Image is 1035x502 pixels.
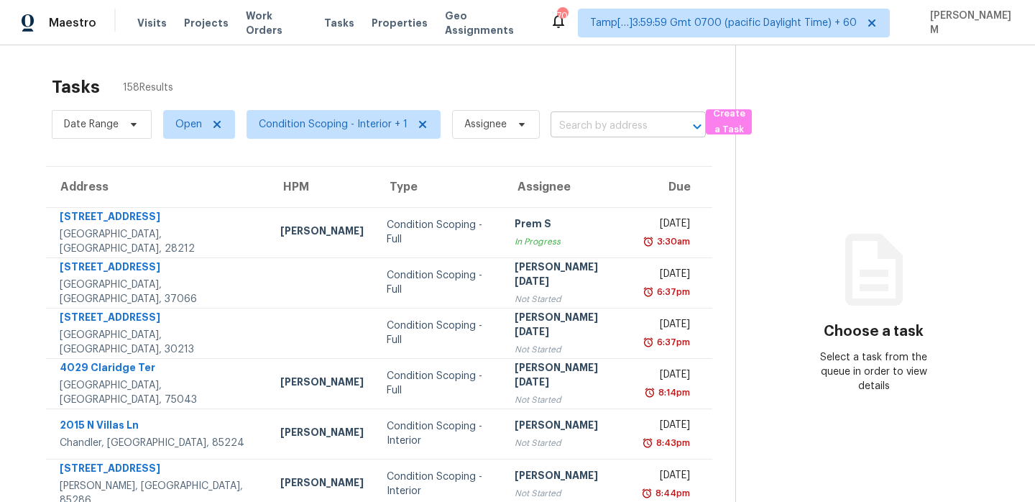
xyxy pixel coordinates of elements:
div: 6:37pm [654,335,690,350]
span: Create a Task [713,106,745,139]
img: Overdue Alarm Icon [641,486,653,501]
div: [PERSON_NAME] [280,224,364,242]
div: 8:14pm [655,385,690,400]
div: [STREET_ADDRESS] [60,260,257,278]
div: [DATE] [645,468,690,486]
div: [PERSON_NAME] [280,425,364,443]
div: Not Started [515,292,622,306]
div: [STREET_ADDRESS] [60,461,257,479]
div: In Progress [515,234,622,249]
div: 8:44pm [653,486,690,501]
div: 8:43pm [653,436,690,450]
div: [STREET_ADDRESS] [60,310,257,328]
span: Tamp[…]3:59:59 Gmt 0700 (pacific Daylight Time) + 60 [590,16,857,30]
th: Assignee [503,167,633,207]
span: Tasks [324,18,354,28]
div: Not Started [515,486,622,501]
div: [PERSON_NAME][DATE] [515,310,622,342]
div: Not Started [515,436,622,450]
div: [DATE] [645,368,690,385]
button: Create a Task [706,109,752,134]
span: Maestro [49,16,96,30]
div: [PERSON_NAME] [280,475,364,493]
div: [PERSON_NAME] [280,375,364,393]
span: Condition Scoping - Interior + 1 [259,117,408,132]
div: Condition Scoping - Full [387,218,492,247]
div: Condition Scoping - Full [387,369,492,398]
div: Chandler, [GEOGRAPHIC_DATA], 85224 [60,436,257,450]
div: Prem S [515,216,622,234]
span: Geo Assignments [445,9,533,37]
div: 6:37pm [654,285,690,299]
div: 3:30am [654,234,690,249]
th: HPM [269,167,375,207]
div: 2015 N Villas Ln [60,418,257,436]
div: [DATE] [645,317,690,335]
img: Overdue Alarm Icon [643,335,654,350]
div: [DATE] [645,418,690,436]
th: Address [46,167,269,207]
h3: Choose a task [824,324,924,339]
span: Assignee [464,117,507,132]
img: Overdue Alarm Icon [642,436,653,450]
div: Condition Scoping - Interior [387,470,492,498]
span: Properties [372,16,428,30]
div: [STREET_ADDRESS] [60,209,257,227]
div: [GEOGRAPHIC_DATA], [GEOGRAPHIC_DATA], 28212 [60,227,257,256]
span: Visits [137,16,167,30]
div: Select a task from the queue in order to view details [805,350,943,393]
div: Not Started [515,342,622,357]
div: [DATE] [645,267,690,285]
div: 4029 Claridge Ter [60,360,257,378]
h2: Tasks [52,80,100,94]
span: 158 Results [123,81,173,95]
div: [PERSON_NAME] [515,418,622,436]
button: Open [687,117,707,137]
div: [PERSON_NAME] [515,468,622,486]
span: Work Orders [246,9,307,37]
span: Open [175,117,202,132]
div: [DATE] [645,216,690,234]
span: [PERSON_NAME] M [924,9,1013,37]
div: Condition Scoping - Full [387,319,492,347]
span: Projects [184,16,229,30]
img: Overdue Alarm Icon [643,285,654,299]
div: Not Started [515,393,622,407]
span: Date Range [64,117,119,132]
div: 703 [557,9,567,23]
input: Search by address [551,115,666,137]
div: [PERSON_NAME][DATE] [515,360,622,393]
div: [GEOGRAPHIC_DATA], [GEOGRAPHIC_DATA], 75043 [60,378,257,407]
img: Overdue Alarm Icon [644,385,655,400]
div: [GEOGRAPHIC_DATA], [GEOGRAPHIC_DATA], 37066 [60,278,257,306]
div: Condition Scoping - Full [387,268,492,297]
th: Type [375,167,504,207]
div: [GEOGRAPHIC_DATA], [GEOGRAPHIC_DATA], 30213 [60,328,257,357]
div: [PERSON_NAME][DATE] [515,260,622,292]
img: Overdue Alarm Icon [643,234,654,249]
div: Condition Scoping - Interior [387,419,492,448]
th: Due [633,167,712,207]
